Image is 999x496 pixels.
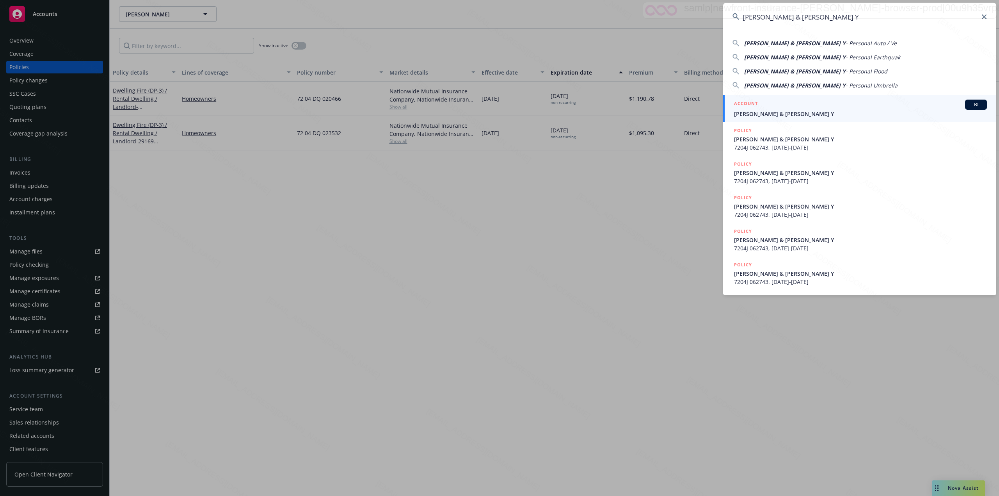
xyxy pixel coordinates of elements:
span: [PERSON_NAME] & [PERSON_NAME] Y [744,39,846,47]
span: [PERSON_NAME] & [PERSON_NAME] Y [734,135,987,143]
span: 7204J 062743, [DATE]-[DATE] [734,244,987,252]
span: 7204J 062743, [DATE]-[DATE] [734,211,987,219]
a: POLICY[PERSON_NAME] & [PERSON_NAME] Y7204J 062743, [DATE]-[DATE] [723,257,996,290]
a: POLICY[PERSON_NAME] & [PERSON_NAME] Y7204J 062743, [DATE]-[DATE] [723,223,996,257]
h5: POLICY [734,194,752,202]
span: - Personal Umbrella [846,82,898,89]
span: [PERSON_NAME] & [PERSON_NAME] Y [744,54,846,61]
span: 7204J 062743, [DATE]-[DATE] [734,177,987,185]
span: [PERSON_NAME] & [PERSON_NAME] Y [734,236,987,244]
span: 7204J 062743, [DATE]-[DATE] [734,143,987,152]
span: 7204J 062743, [DATE]-[DATE] [734,278,987,286]
h5: POLICY [734,227,752,235]
input: Search... [723,3,996,31]
span: [PERSON_NAME] & [PERSON_NAME] Y [734,110,987,118]
span: - Personal Flood [846,68,887,75]
span: BI [968,101,984,108]
h5: ACCOUNT [734,100,758,109]
a: POLICY[PERSON_NAME] & [PERSON_NAME] Y7204J 062743, [DATE]-[DATE] [723,122,996,156]
h5: POLICY [734,127,752,134]
span: [PERSON_NAME] & [PERSON_NAME] Y [744,68,846,75]
span: [PERSON_NAME] & [PERSON_NAME] Y [734,169,987,177]
span: [PERSON_NAME] & [PERSON_NAME] Y [734,269,987,278]
a: ACCOUNTBI[PERSON_NAME] & [PERSON_NAME] Y [723,95,996,122]
span: [PERSON_NAME] & [PERSON_NAME] Y [744,82,846,89]
span: - Personal Auto / Ve [846,39,897,47]
a: POLICY[PERSON_NAME] & [PERSON_NAME] Y7204J 062743, [DATE]-[DATE] [723,189,996,223]
h5: POLICY [734,261,752,269]
span: - Personal Earthquak [846,54,900,61]
a: POLICY[PERSON_NAME] & [PERSON_NAME] Y7204J 062743, [DATE]-[DATE] [723,156,996,189]
span: [PERSON_NAME] & [PERSON_NAME] Y [734,202,987,211]
h5: POLICY [734,160,752,168]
